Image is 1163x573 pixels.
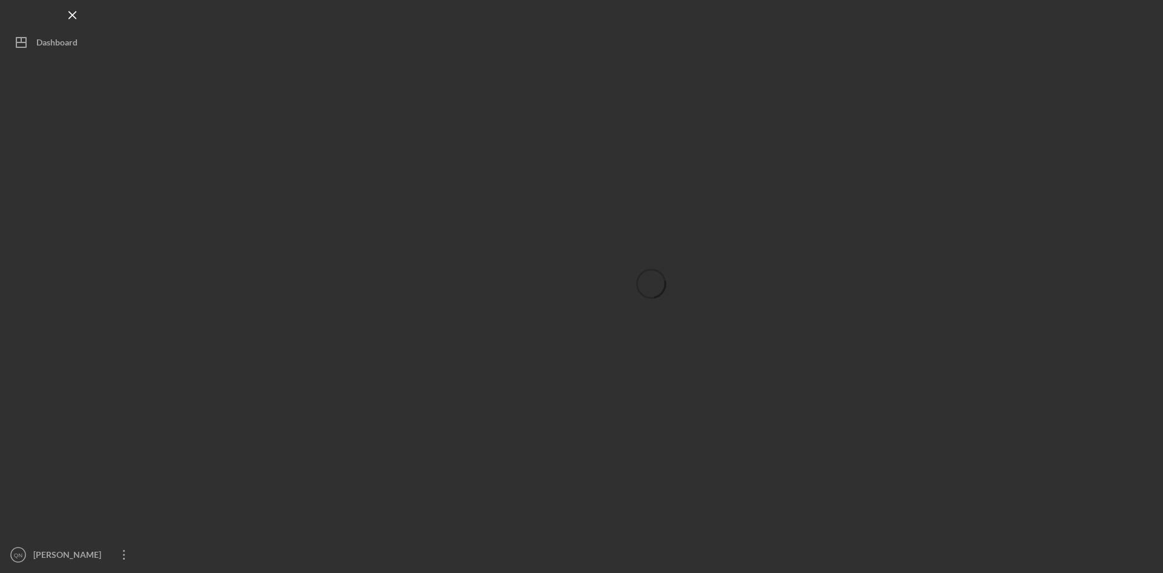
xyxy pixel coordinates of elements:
[6,30,139,55] button: Dashboard
[30,543,109,570] div: [PERSON_NAME]
[6,543,139,567] button: QN[PERSON_NAME]
[36,30,78,58] div: Dashboard
[14,552,22,558] text: QN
